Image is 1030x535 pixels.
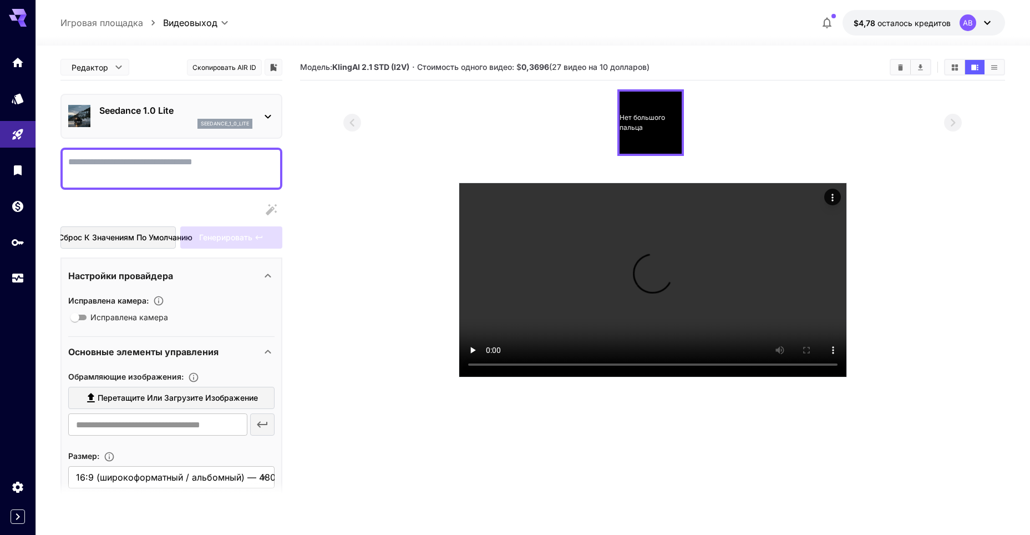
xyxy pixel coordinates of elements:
a: Игровая площадка [60,16,143,29]
p: · [412,60,415,74]
div: Seedance 1.0 Liteseedance_1_0_lite [68,99,275,133]
ya-tr-span: Seedance 1.0 Lite [99,105,174,116]
ya-tr-span: $4,78 [854,18,875,28]
div: Использование [11,271,24,285]
div: Действия [824,189,841,205]
ya-tr-span: : [181,372,184,381]
ya-tr-span: Размер [68,451,97,461]
button: Развернуть боковую панель [11,509,25,524]
button: Скачать Все [911,60,930,74]
ya-tr-span: осталось кредитов [877,18,951,28]
div: Модели [11,92,24,105]
div: Кошелек [11,199,24,213]
button: $4.7838AB [843,10,1005,36]
ya-tr-span: Скопировать AIR ID [192,62,256,73]
div: Игровая площадка [11,128,24,142]
ya-tr-span: Обрамляющие изображения [68,372,181,381]
div: Настройки [11,480,24,494]
div: Настройки провайдера [68,263,275,289]
button: Показывать видео в режиме просмотра списка [985,60,1004,74]
div: $4.7838 [854,17,951,29]
button: Сброс к значениям по умолчанию [60,226,176,249]
button: Добавить в библиотеку [268,60,278,74]
ya-tr-span: Исправлена камера [90,312,168,322]
ya-tr-span: Видеовыход [163,17,217,28]
ya-tr-span: Основные элементы управления [68,346,219,357]
ya-tr-span: Перетащите или загрузите изображение [98,393,258,402]
button: Скопировать AIR ID [187,59,262,75]
div: Главная [11,55,24,69]
label: Перетащите или загрузите изображение [68,387,275,410]
button: Четкие видеоролики [891,60,910,74]
ya-tr-span: (27 видео на 10 долларов) [549,62,650,72]
ya-tr-span: Стоимость одного видео: $ [417,62,521,72]
div: Показывать видео в виде сеткиПоказывать видео в режиме просмотра видеоПоказывать видео в режиме п... [944,59,1005,75]
ya-tr-span: AB [963,19,973,27]
button: Показывать видео в виде сетки [945,60,965,74]
ya-tr-span: Настройки провайдера [68,270,173,281]
div: Основные элементы управления [68,339,275,365]
button: Настройте размеры создаваемого изображения, указав его ширину и высоту в пикселях, или выберите о... [99,451,119,462]
ya-tr-span: Исправлена камера [68,296,146,305]
nav: панировочный сухарь [60,16,163,29]
button: Показывать видео в режиме просмотра видео [965,60,985,74]
ya-tr-span: Сброс к значениям по умолчанию [58,231,192,245]
div: Четкие видеороликиСкачать Все [890,59,931,75]
ya-tr-span: 16:9 (широкоформатный / альбомный) — 480p [76,472,281,483]
ya-tr-span: 0,3696 [521,62,549,72]
ya-tr-span: : [146,296,149,305]
ya-tr-span: Модель: [300,62,332,72]
ya-tr-span: Редактор [72,63,108,72]
ya-tr-span: seedance_1_0_lite [201,120,249,127]
button: Загружайте изображения рамок. [184,372,204,383]
div: Библиотека [11,163,24,177]
ya-tr-span: Нет большого пальца [620,113,665,132]
ya-tr-span: KlingAI 2.1 STD (I2V) [332,62,409,72]
ya-tr-span: : [97,451,99,461]
div: Ключи API [11,235,24,249]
